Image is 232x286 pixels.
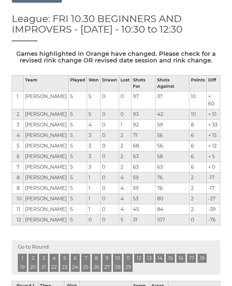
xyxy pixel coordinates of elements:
td: 4 [119,173,131,183]
a: 23 [60,263,69,272]
td: 97 [131,91,156,109]
td: [PERSON_NAME] [24,141,69,151]
td: 68 [131,141,156,151]
td: [PERSON_NAME] [24,91,69,109]
th: Team [24,75,69,91]
a: 24 [71,263,80,272]
td: 63 [131,151,156,162]
a: 8 [92,254,101,263]
td: 76 [155,173,189,183]
td: + 15 [207,130,220,141]
td: 76 [155,183,189,194]
td: 84 [155,204,189,215]
td: 0 [87,215,101,225]
th: Points [189,75,207,91]
td: 58 [155,151,189,162]
a: 4 [50,254,59,263]
td: 6 [189,130,207,141]
a: 1 [18,254,27,263]
td: 63 [155,162,189,173]
td: 4 [119,204,131,215]
td: [PERSON_NAME] [24,162,69,173]
td: 1 [87,204,101,215]
td: 1 [119,120,131,130]
td: [PERSON_NAME] [24,183,69,194]
td: 2 [189,194,207,204]
td: 0 [101,109,119,120]
td: [PERSON_NAME] [24,194,69,204]
td: + 51 [207,109,220,120]
td: 6 [189,141,207,151]
a: 29 [124,263,133,272]
td: 0 [101,141,119,151]
td: 4 [12,130,24,141]
td: 63 [131,162,156,173]
td: 2 [189,183,207,194]
th: Lost [119,75,131,91]
td: 0 [119,91,131,109]
td: [PERSON_NAME] [24,151,69,162]
td: 5 [69,109,87,120]
td: 5 [69,162,87,173]
a: 21 [39,263,48,272]
th: Diff [207,75,220,91]
td: + 12 [207,141,220,151]
div: Go to Round: [12,240,220,275]
a: 3 [39,254,48,263]
td: 8 [12,173,24,183]
td: 5 [69,130,87,141]
td: 56 [155,141,189,151]
td: 8 [12,183,24,194]
td: 5 [69,204,87,215]
th: Shots For [131,75,156,91]
td: 6 [189,151,207,162]
td: 0 [101,173,119,183]
td: [PERSON_NAME] [24,109,69,120]
td: 5 [69,120,87,130]
td: 12 [12,215,24,225]
td: 3 [87,162,101,173]
td: [PERSON_NAME] [24,204,69,215]
a: 10 [113,254,122,263]
td: 4 [119,183,131,194]
td: 2 [189,173,207,183]
a: 12 [134,254,143,263]
a: 5 [60,254,69,263]
td: 5 [69,91,87,109]
td: 0 [189,215,207,225]
td: 2 [119,130,131,141]
td: -39 [207,204,220,215]
td: 93 [131,109,156,120]
td: 10 [189,91,207,109]
a: 2 [28,254,37,263]
th: Shots Against [155,75,189,91]
td: 5 [69,215,87,225]
td: 4 [119,194,131,204]
a: 6 [71,254,80,263]
td: 31 [131,215,156,225]
td: 5 [69,194,87,204]
td: 1 [87,183,101,194]
td: 0 [101,162,119,173]
td: + 0 [207,162,220,173]
td: 5 [119,215,131,225]
h5: Games highlighted in Orange have changed. Please check for a revised rink change OR revised date ... [12,50,220,64]
td: 0 [101,194,119,204]
td: 56 [155,130,189,141]
td: 6 [189,162,207,173]
td: 0 [119,109,131,120]
td: 1 [87,194,101,204]
a: 18 [198,254,207,263]
td: 2 [119,162,131,173]
td: 59 [155,120,189,130]
td: [PERSON_NAME] [24,130,69,141]
a: 22 [50,263,59,272]
td: 42 [155,109,189,120]
td: 8 [189,120,207,130]
td: 3 [12,120,24,130]
td: 1 [12,91,24,109]
td: 45 [131,204,156,215]
td: [PERSON_NAME] [24,215,69,225]
td: 53 [131,194,156,204]
th: Drawn [101,75,119,91]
